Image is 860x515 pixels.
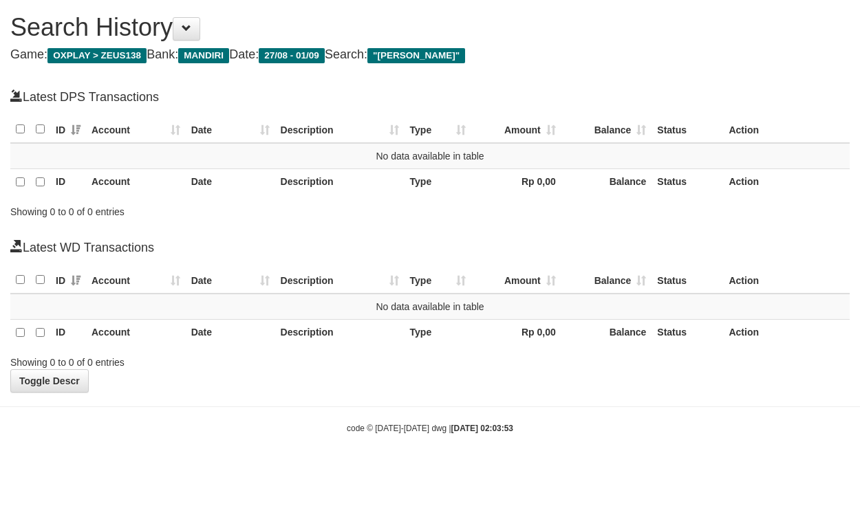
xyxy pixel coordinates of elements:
[86,169,186,196] th: Account
[561,319,652,346] th: Balance
[471,116,561,143] th: Amount: activate to sort column ascending
[367,48,465,63] span: "[PERSON_NAME]"
[561,169,652,196] th: Balance
[561,267,652,294] th: Balance: activate to sort column ascending
[10,143,850,169] td: No data available in table
[471,319,561,346] th: Rp 0,00
[186,319,275,346] th: Date
[50,319,86,346] th: ID
[86,319,186,346] th: Account
[471,267,561,294] th: Amount: activate to sort column ascending
[723,267,850,294] th: Action
[259,48,325,63] span: 27/08 - 01/09
[451,424,513,433] strong: [DATE] 02:03:53
[652,116,723,143] th: Status
[47,48,147,63] span: OXPLAY > ZEUS138
[50,169,86,196] th: ID
[178,48,229,63] span: MANDIRI
[86,116,186,143] th: Account: activate to sort column ascending
[10,199,348,219] div: Showing 0 to 0 of 0 entries
[10,369,89,393] a: Toggle Descr
[275,116,405,143] th: Description: activate to sort column ascending
[50,267,86,294] th: ID: activate to sort column ascending
[10,48,850,62] h4: Game: Bank: Date: Search:
[10,294,850,320] td: No data available in table
[186,116,275,143] th: Date: activate to sort column ascending
[405,267,472,294] th: Type: activate to sort column ascending
[652,319,723,346] th: Status
[10,239,850,255] h4: Latest WD Transactions
[723,169,850,196] th: Action
[723,319,850,346] th: Action
[471,169,561,196] th: Rp 0,00
[10,14,850,41] h1: Search History
[347,424,513,433] small: code © [DATE]-[DATE] dwg |
[275,319,405,346] th: Description
[10,89,850,105] h4: Latest DPS Transactions
[275,169,405,196] th: Description
[10,350,348,369] div: Showing 0 to 0 of 0 entries
[723,116,850,143] th: Action
[652,169,723,196] th: Status
[561,116,652,143] th: Balance: activate to sort column ascending
[275,267,405,294] th: Description: activate to sort column ascending
[186,267,275,294] th: Date: activate to sort column ascending
[652,267,723,294] th: Status
[405,319,472,346] th: Type
[50,116,86,143] th: ID: activate to sort column ascending
[186,169,275,196] th: Date
[405,116,472,143] th: Type: activate to sort column ascending
[86,267,186,294] th: Account: activate to sort column ascending
[405,169,472,196] th: Type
